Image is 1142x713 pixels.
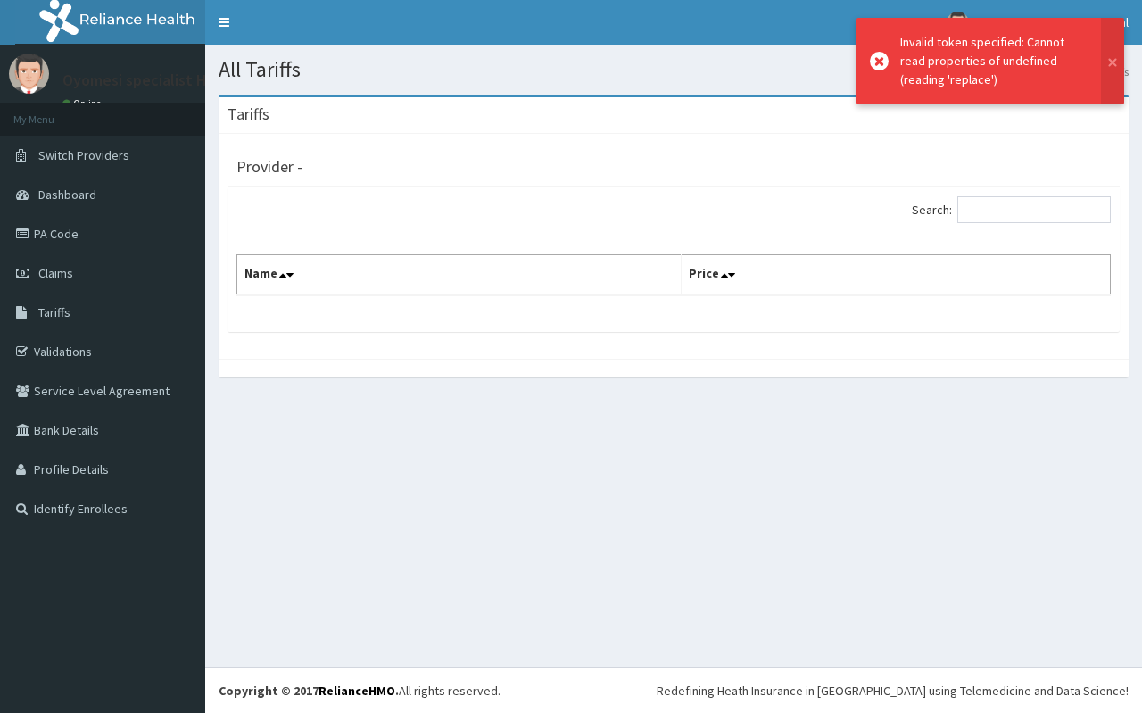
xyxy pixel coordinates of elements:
[237,255,682,296] th: Name
[205,667,1142,713] footer: All rights reserved.
[912,196,1111,223] label: Search:
[62,72,255,88] p: Oyomesi specialist Hospital
[228,106,269,122] h3: Tariffs
[682,255,1111,296] th: Price
[947,12,969,34] img: User Image
[62,97,105,110] a: Online
[219,58,1129,81] h1: All Tariffs
[319,683,395,699] a: RelianceHMO
[236,159,302,175] h3: Provider -
[9,54,49,94] img: User Image
[38,147,129,163] span: Switch Providers
[219,683,399,699] strong: Copyright © 2017 .
[900,33,1084,89] div: Invalid token specified: Cannot read properties of undefined (reading 'replace')
[957,196,1111,223] input: Search:
[980,14,1129,30] span: Oyomesi specialist Hospital
[38,304,70,320] span: Tariffs
[657,682,1129,700] div: Redefining Heath Insurance in [GEOGRAPHIC_DATA] using Telemedicine and Data Science!
[38,265,73,281] span: Claims
[38,187,96,203] span: Dashboard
